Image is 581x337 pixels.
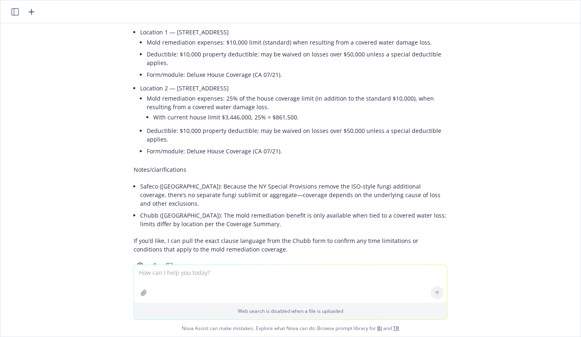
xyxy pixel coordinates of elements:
svg: Copy to clipboard [136,262,144,270]
p: Web search is disabled when a file is uploaded [139,308,442,315]
li: Safeco ([GEOGRAPHIC_DATA]): Because the NY Special Provisions remove the ISO‑style fungi addition... [140,180,447,209]
span: Nova Assist can make mistakes. Explore what Nova can do: Browse prompt library for and [4,320,577,337]
li: With current house limit $3,446,000, 25% = $861,500. [153,111,447,123]
p: Location 2 — [STREET_ADDRESS] [140,84,447,92]
li: Deductible: $10,000 property deductible; may be waived on losses over $50,000 unless a special de... [147,48,447,69]
li: Form/module: Deluxe House Coverage (CA 07/21). [147,145,447,157]
a: BI [377,325,382,332]
li: Form/module: Deluxe House Coverage (CA 07/21). [147,69,447,81]
button: Thumbs down [163,260,176,272]
li: Chubb ([GEOGRAPHIC_DATA]): The mold remediation benefit is only available when tied to a covered ... [140,209,447,230]
p: If you’d like, I can pull the exact clause language from the Chubb form to confirm any time limit... [134,236,447,254]
li: Mold remediation expenses: $10,000 limit (standard) when resulting from a covered water damage loss. [147,36,447,48]
a: TR [393,325,399,332]
p: Location 1 — [STREET_ADDRESS] [140,28,447,36]
li: Mold remediation expenses: 25% of the house coverage limit (in addition to the standard $10,000),... [147,92,447,125]
li: Deductible: $10,000 property deductible; may be waived on losses over $50,000 unless a special de... [147,125,447,145]
p: Notes/clarifications [134,165,447,174]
